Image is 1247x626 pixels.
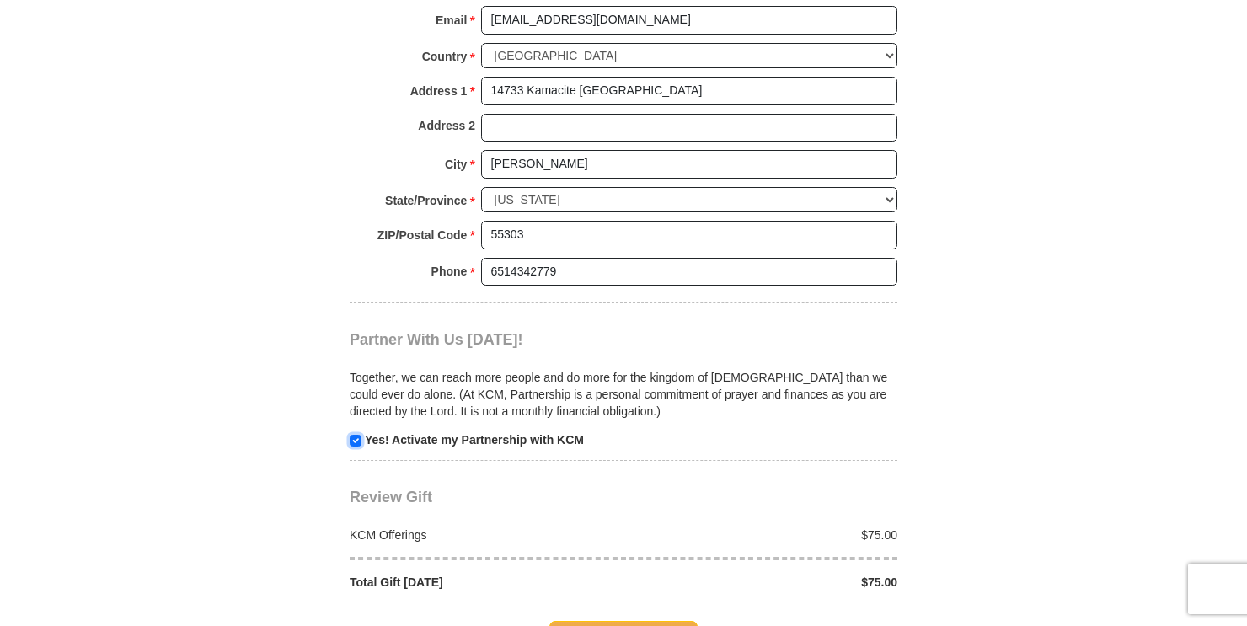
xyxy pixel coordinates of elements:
[350,489,432,506] span: Review Gift
[365,433,584,447] strong: Yes! Activate my Partnership with KCM
[418,114,475,137] strong: Address 2
[431,259,468,283] strong: Phone
[341,574,624,591] div: Total Gift [DATE]
[436,8,467,32] strong: Email
[422,45,468,68] strong: Country
[623,527,907,543] div: $75.00
[341,527,624,543] div: KCM Offerings
[410,79,468,103] strong: Address 1
[445,152,467,176] strong: City
[350,331,523,348] span: Partner With Us [DATE]!
[623,574,907,591] div: $75.00
[385,189,467,212] strong: State/Province
[377,223,468,247] strong: ZIP/Postal Code
[350,369,897,420] p: Together, we can reach more people and do more for the kingdom of [DEMOGRAPHIC_DATA] than we coul...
